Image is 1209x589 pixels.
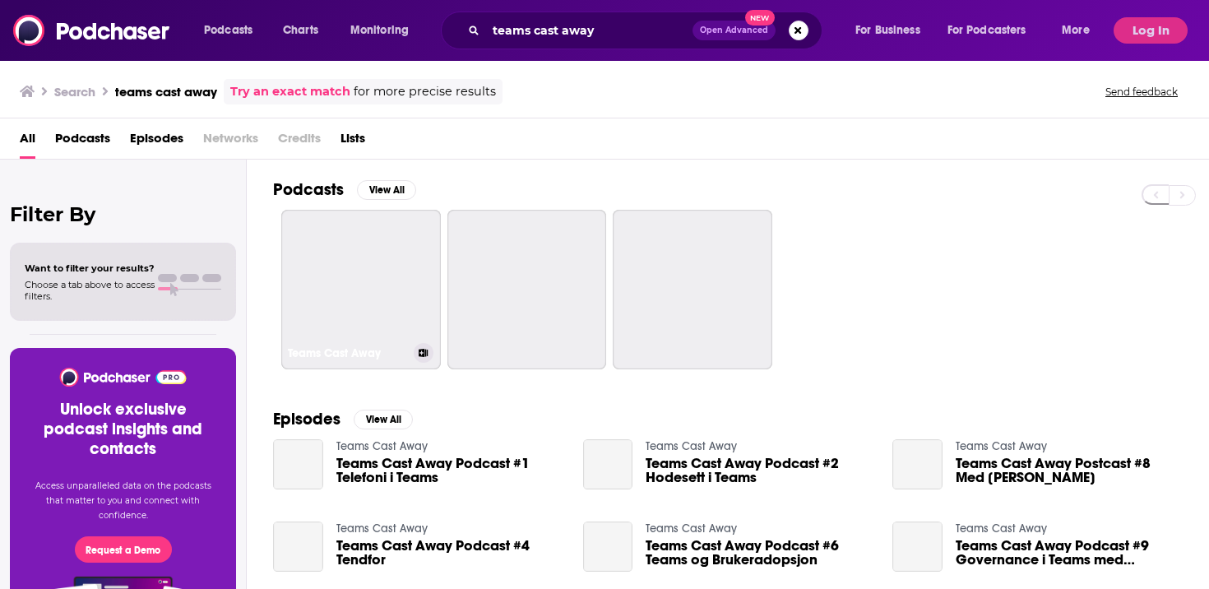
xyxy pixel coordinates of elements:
button: View All [357,180,416,200]
button: Open AdvancedNew [693,21,776,40]
span: For Podcasters [947,19,1026,42]
span: For Business [855,19,920,42]
a: EpisodesView All [273,409,413,429]
span: Want to filter your results? [25,262,155,274]
button: open menu [1050,17,1110,44]
a: Teams Cast Away [646,522,737,536]
button: Send feedback [1100,85,1183,99]
h3: teams cast away [115,84,217,100]
a: Teams Cast Away Podcast #2 Hodesett i Teams [646,457,873,485]
a: Teams Cast Away [336,439,428,453]
a: Teams Cast Away Podcast #4 Tendfor [273,522,323,572]
h2: Podcasts [273,179,344,200]
span: for more precise results [354,82,496,101]
a: All [20,125,35,159]
span: Choose a tab above to access filters. [25,279,155,302]
span: Teams Cast Away Postcast #8 Med [PERSON_NAME] [956,457,1183,485]
span: Credits [278,125,321,159]
span: Monitoring [350,19,409,42]
a: Charts [272,17,328,44]
button: Request a Demo [75,536,172,563]
a: Lists [340,125,365,159]
a: Try an exact match [230,82,350,101]
h2: Episodes [273,409,340,429]
a: Teams Cast Away [956,439,1047,453]
h2: Filter By [10,202,236,226]
button: open menu [339,17,430,44]
a: Teams Cast Away Podcast #2 Hodesett i Teams [583,439,633,489]
h3: Unlock exclusive podcast insights and contacts [30,400,216,459]
img: Podchaser - Follow, Share and Rate Podcasts [58,368,188,387]
span: Open Advanced [700,26,768,35]
div: Search podcasts, credits, & more... [456,12,838,49]
a: Teams Cast Away [336,522,428,536]
button: open menu [844,17,941,44]
a: Episodes [130,125,183,159]
a: Podcasts [55,125,110,159]
a: Teams Cast Away [281,210,441,369]
a: Teams Cast Away [646,439,737,453]
a: Teams Cast Away [956,522,1047,536]
button: open menu [192,17,274,44]
a: Teams Cast Away Podcast #6 Teams og Brukeradopsjon [646,539,873,567]
span: Podcasts [204,19,252,42]
button: View All [354,410,413,429]
img: Podchaser - Follow, Share and Rate Podcasts [13,15,171,46]
span: New [745,10,775,26]
a: Teams Cast Away Podcast #9 Governance i Teams med Magnus Goksöyr [956,539,1183,567]
button: Log In [1114,17,1188,44]
span: Networks [203,125,258,159]
a: Teams Cast Away Podcast #6 Teams og Brukeradopsjon [583,522,633,572]
h3: Teams Cast Away [288,346,407,360]
a: Teams Cast Away Postcast #8 Med Ola Bergem [956,457,1183,485]
a: Teams Cast Away Podcast #1 Telefoni i Teams [336,457,563,485]
input: Search podcasts, credits, & more... [486,17,693,44]
span: Teams Cast Away Podcast #9 Governance i Teams med [PERSON_NAME] [956,539,1183,567]
a: Teams Cast Away Podcast #4 Tendfor [336,539,563,567]
a: Teams Cast Away Podcast #1 Telefoni i Teams [273,439,323,489]
a: Teams Cast Away Postcast #8 Med Ola Bergem [892,439,943,489]
button: open menu [937,17,1050,44]
span: Charts [283,19,318,42]
span: More [1062,19,1090,42]
a: Teams Cast Away Podcast #9 Governance i Teams med Magnus Goksöyr [892,522,943,572]
a: PodcastsView All [273,179,416,200]
p: Access unparalleled data on the podcasts that matter to you and connect with confidence. [30,479,216,523]
h3: Search [54,84,95,100]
